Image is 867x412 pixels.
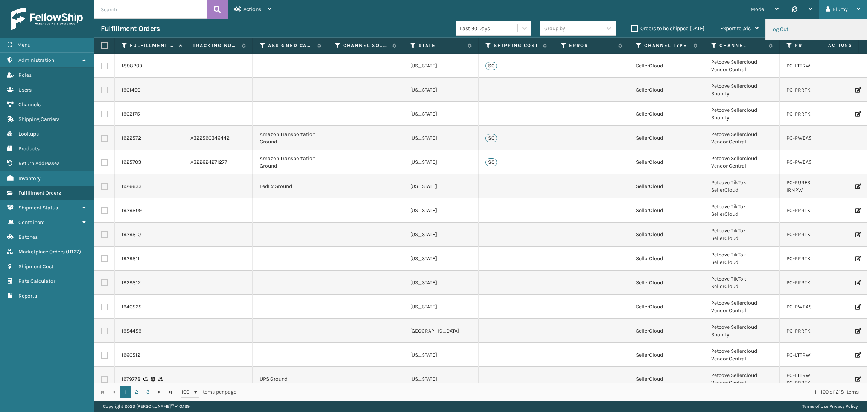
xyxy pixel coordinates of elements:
[122,255,140,262] a: 1929811
[403,271,479,295] td: [US_STATE]
[403,223,479,247] td: [US_STATE]
[704,150,780,174] td: Petcove Sellercloud Vendor Central
[184,159,227,165] a: TBA322624271277
[704,54,780,78] td: Petcove Sellercloud Vendor Central
[268,42,313,49] label: Assigned Carrier Service
[644,42,690,49] label: Channel Type
[403,198,479,223] td: [US_STATE]
[629,295,704,319] td: SellerCloud
[805,39,857,52] span: Actions
[629,150,704,174] td: SellerCloud
[403,150,479,174] td: [US_STATE]
[786,352,841,358] a: PC-LTTRWRPBG-PRRTK
[18,278,55,284] span: Rate Calculator
[122,375,141,383] a: 1979778
[786,372,847,378] a: PC-LTTRWRPBG-PRRTK: 3
[485,134,497,142] p: $0
[18,175,41,182] span: Inventory
[122,279,141,287] a: 1929812
[101,24,160,33] h3: Fulfillment Orders
[18,219,44,226] span: Containers
[751,6,764,12] span: Mode
[11,8,83,30] img: logo
[719,42,765,49] label: Channel
[629,126,704,150] td: SellerCloud
[629,78,704,102] td: SellerCloud
[766,19,867,40] li: Log Out
[829,404,858,409] a: Privacy Policy
[629,54,704,78] td: SellerCloud
[253,126,328,150] td: Amazon Transportation Ground
[855,377,860,382] i: Edit
[704,78,780,102] td: Petcove Sellercloud Shopify
[253,367,328,391] td: UPS Ground
[403,78,479,102] td: [US_STATE]
[343,42,389,49] label: Channel Source
[855,111,860,117] i: Edit
[704,295,780,319] td: Petcove Sellercloud Vendor Central
[18,57,54,63] span: Administration
[855,328,860,334] i: Edit
[485,158,497,166] p: $0
[156,389,162,395] span: Go to the next page
[165,386,176,398] a: Go to the last page
[855,280,860,285] i: Edit
[629,174,704,198] td: SellerCloud
[629,102,704,126] td: SellerCloud
[403,247,479,271] td: [US_STATE]
[786,328,822,334] a: PC-PRRTK-GRY
[704,198,780,223] td: Petcove TikTok SellerCloud
[786,179,847,193] a: PC-PURFSH-PRRTK-LGHT-IRNPW
[18,101,41,108] span: Channels
[403,343,479,367] td: [US_STATE]
[154,386,165,398] a: Go to the next page
[18,249,65,255] span: Marketplace Orders
[855,304,860,310] i: Edit
[704,247,780,271] td: Petcove TikTok SellerCloud
[855,256,860,261] i: Edit
[122,183,141,190] a: 1926633
[494,42,539,49] label: Shipping Cost
[802,401,858,412] div: |
[629,223,704,247] td: SellerCloud
[704,271,780,295] td: Petcove TikTok SellerCloud
[855,352,860,358] i: Edit
[485,62,497,70] p: $0
[704,174,780,198] td: Petcove TikTok SellerCloud
[855,184,860,189] i: Edit
[18,190,61,196] span: Fulfillment Orders
[120,386,131,398] a: 1
[629,367,704,391] td: SellerCloud
[142,386,154,398] a: 3
[122,303,141,311] a: 1940525
[122,159,141,166] a: 1925703
[795,42,840,49] label: Product SKU
[855,87,860,93] i: Edit
[18,263,53,270] span: Shipment Cost
[122,110,140,118] a: 1902175
[181,388,193,396] span: 100
[403,174,479,198] td: [US_STATE]
[403,54,479,78] td: [US_STATE]
[569,42,615,49] label: Error
[122,231,141,238] a: 1929810
[403,102,479,126] td: [US_STATE]
[18,116,59,122] span: Shipping Carriers
[122,207,142,214] a: 1929809
[18,160,59,166] span: Return Addresses
[181,386,236,398] span: items per page
[403,126,479,150] td: [US_STATE]
[802,404,828,409] a: Terms of Use
[786,135,829,141] a: PC-PWEASES-BLK
[786,304,829,310] a: PC-PWEASES-BLK
[786,380,826,386] a: PC-PRRTK-GRY: 1
[122,86,140,94] a: 1901460
[403,319,479,343] td: [GEOGRAPHIC_DATA]
[786,279,843,286] a: PC-PRRTK-LGHT-BNDL-1
[18,87,32,93] span: Users
[253,174,328,198] td: FedEx Ground
[243,6,261,12] span: Actions
[855,208,860,213] i: Edit
[18,145,40,152] span: Products
[130,42,175,49] label: Fulfillment Order Id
